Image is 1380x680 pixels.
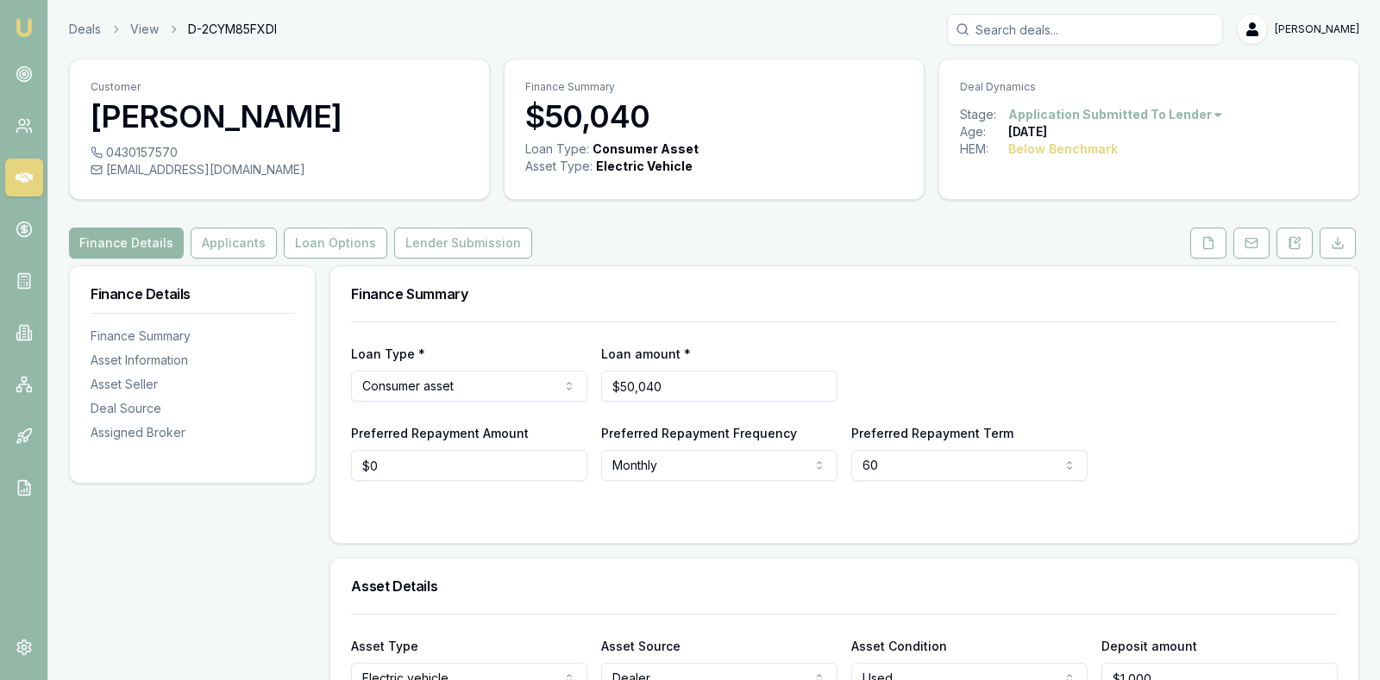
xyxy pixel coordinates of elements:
p: Finance Summary [525,80,903,94]
input: $ [351,450,587,481]
div: Electric Vehicle [596,158,693,175]
div: Asset Type : [525,158,593,175]
a: View [130,21,159,38]
a: Loan Options [280,228,391,259]
div: Assigned Broker [91,424,294,441]
p: Deal Dynamics [960,80,1338,94]
button: Applicants [191,228,277,259]
h3: Finance Details [91,287,294,301]
label: Loan amount * [601,346,691,361]
a: Lender Submission [391,228,536,259]
label: Loan Type * [351,346,425,361]
h3: $50,040 [525,99,903,134]
h3: [PERSON_NAME] [91,99,468,134]
div: Stage: [960,106,1008,123]
div: Age: [960,123,1008,140]
div: 0430157570 [91,144,468,161]
div: [DATE] [1008,123,1047,140]
span: [PERSON_NAME] [1275,22,1359,36]
h3: Asset Details [351,579,1338,593]
img: emu-icon-u.png [14,17,34,38]
button: Finance Details [69,228,184,259]
a: Finance Details [69,228,187,259]
label: Preferred Repayment Term [851,426,1013,440]
div: Asset Seller [91,376,294,393]
div: Consumer Asset [593,140,699,158]
span: D-2CYM85FXDI [188,21,277,38]
div: Below Benchmark [1008,140,1118,158]
div: Loan Type: [525,140,589,158]
nav: breadcrumb [69,21,277,38]
label: Preferred Repayment Frequency [601,426,797,440]
label: Preferred Repayment Amount [351,426,529,440]
div: HEM: [960,140,1008,158]
label: Asset Type [351,639,418,653]
input: Search deals [947,14,1223,45]
div: Asset Information [91,352,294,369]
div: Finance Summary [91,328,294,345]
label: Deposit amount [1101,639,1197,653]
input: $ [601,371,837,402]
button: Lender Submission [394,228,532,259]
label: Asset Condition [851,639,947,653]
div: Deal Source [91,400,294,417]
button: Loan Options [284,228,387,259]
p: Customer [91,80,468,94]
div: [EMAIL_ADDRESS][DOMAIN_NAME] [91,161,468,178]
h3: Finance Summary [351,287,1338,301]
label: Asset Source [601,639,681,653]
a: Deals [69,21,101,38]
button: Application Submitted To Lender [1008,106,1224,123]
a: Applicants [187,228,280,259]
